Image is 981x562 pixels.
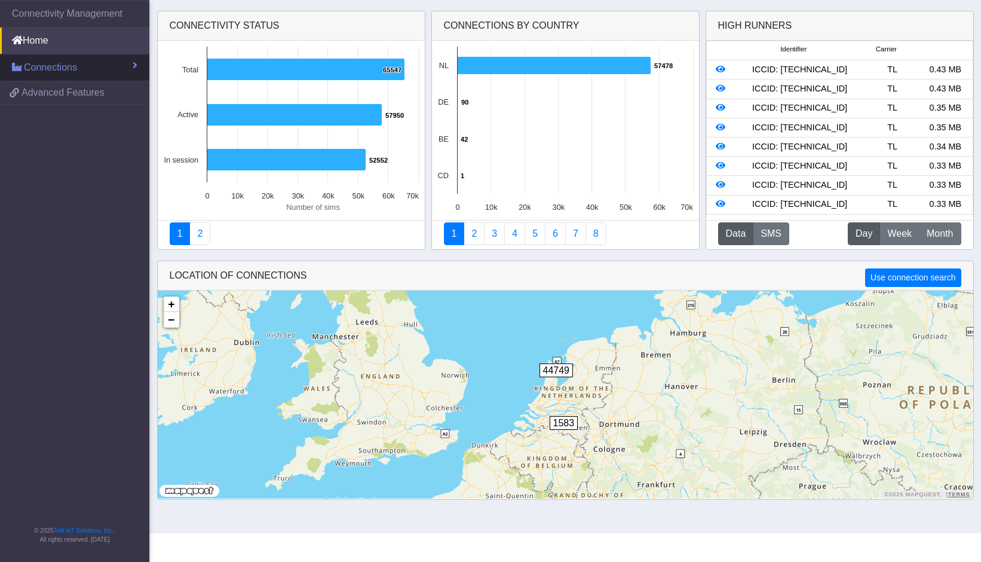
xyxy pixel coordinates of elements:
[881,491,973,499] div: ©2025 MapQuest, |
[164,155,198,164] text: In session
[919,83,972,96] div: 0.43 MB
[24,60,77,75] span: Connections
[455,203,459,212] text: 0
[383,66,401,74] text: 65547
[734,160,866,173] div: ICCID: [TECHNICAL_ID]
[734,63,866,77] div: ICCID: [TECHNICAL_ID]
[753,222,789,245] button: SMS
[439,61,448,70] text: NL
[718,222,754,245] button: Data
[734,102,866,115] div: ICCID: [TECHNICAL_ID]
[164,312,179,328] a: Zoom out
[22,85,105,100] span: Advanced Features
[182,65,198,74] text: Total
[205,191,209,200] text: 0
[585,222,606,245] a: Not Connected for 30 days
[369,157,388,164] text: 52552
[189,222,210,245] a: Deployment status
[385,112,404,119] text: 57950
[444,222,465,245] a: Connections By Country
[352,191,364,200] text: 50k
[866,179,919,192] div: TL
[519,203,531,212] text: 20k
[919,222,961,245] button: Month
[866,83,919,96] div: TL
[734,140,866,154] div: ICCID: [TECHNICAL_ID]
[734,121,866,135] div: ICCID: [TECHNICAL_ID]
[865,268,961,287] button: Use connection search
[734,83,866,96] div: ICCID: [TECHNICAL_ID]
[432,11,699,41] div: Connections By Country
[680,203,693,212] text: 70k
[927,227,953,241] span: Month
[438,135,448,143] text: BE
[158,11,425,41] div: Connectivity status
[525,222,545,245] a: Usage by Carrier
[653,203,666,212] text: 60k
[539,364,574,377] span: 44749
[876,44,897,54] span: Carrier
[54,527,114,534] a: Telit IoT Solutions, Inc.
[158,261,973,291] div: LOCATION OF CONNECTIONS
[919,160,972,173] div: 0.33 MB
[919,140,972,154] div: 0.34 MB
[879,222,919,245] button: Week
[545,222,566,245] a: 14 Days Trend
[734,198,866,211] div: ICCID: [TECHNICAL_ID]
[866,102,919,115] div: TL
[620,203,632,212] text: 50k
[261,191,274,200] text: 20k
[321,191,334,200] text: 40k
[437,171,448,180] text: CD
[286,203,340,212] text: Number of sims
[919,102,972,115] div: 0.35 MB
[461,172,464,179] text: 1
[550,416,578,430] span: 1583
[866,63,919,77] div: TL
[866,160,919,173] div: TL
[231,191,244,200] text: 10k
[464,222,485,245] a: Carrier
[382,191,395,200] text: 60k
[484,222,505,245] a: Usage per Country
[887,227,912,241] span: Week
[848,222,880,245] button: Day
[504,222,525,245] a: Connections By Carrier
[654,62,673,69] text: 57478
[866,140,919,154] div: TL
[565,222,586,245] a: Zero Session
[292,191,304,200] text: 30k
[734,179,866,192] div: ICCID: [TECHNICAL_ID]
[170,222,191,245] a: Connectivity status
[438,97,449,106] text: DE
[170,222,413,245] nav: Summary paging
[856,227,872,241] span: Day
[164,297,179,312] a: Zoom in
[919,179,972,192] div: 0.33 MB
[585,203,598,212] text: 40k
[461,99,468,106] text: 90
[485,203,497,212] text: 10k
[780,44,807,54] span: Identifier
[919,63,972,77] div: 0.43 MB
[948,491,970,497] a: Terms
[919,121,972,135] div: 0.35 MB
[866,121,919,135] div: TL
[552,203,565,212] text: 30k
[461,136,468,143] text: 42
[406,191,419,200] text: 70k
[919,198,972,211] div: 0.33 MB
[866,198,919,211] div: TL
[444,222,687,245] nav: Summary paging
[177,110,198,119] text: Active
[718,19,792,33] div: High Runners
